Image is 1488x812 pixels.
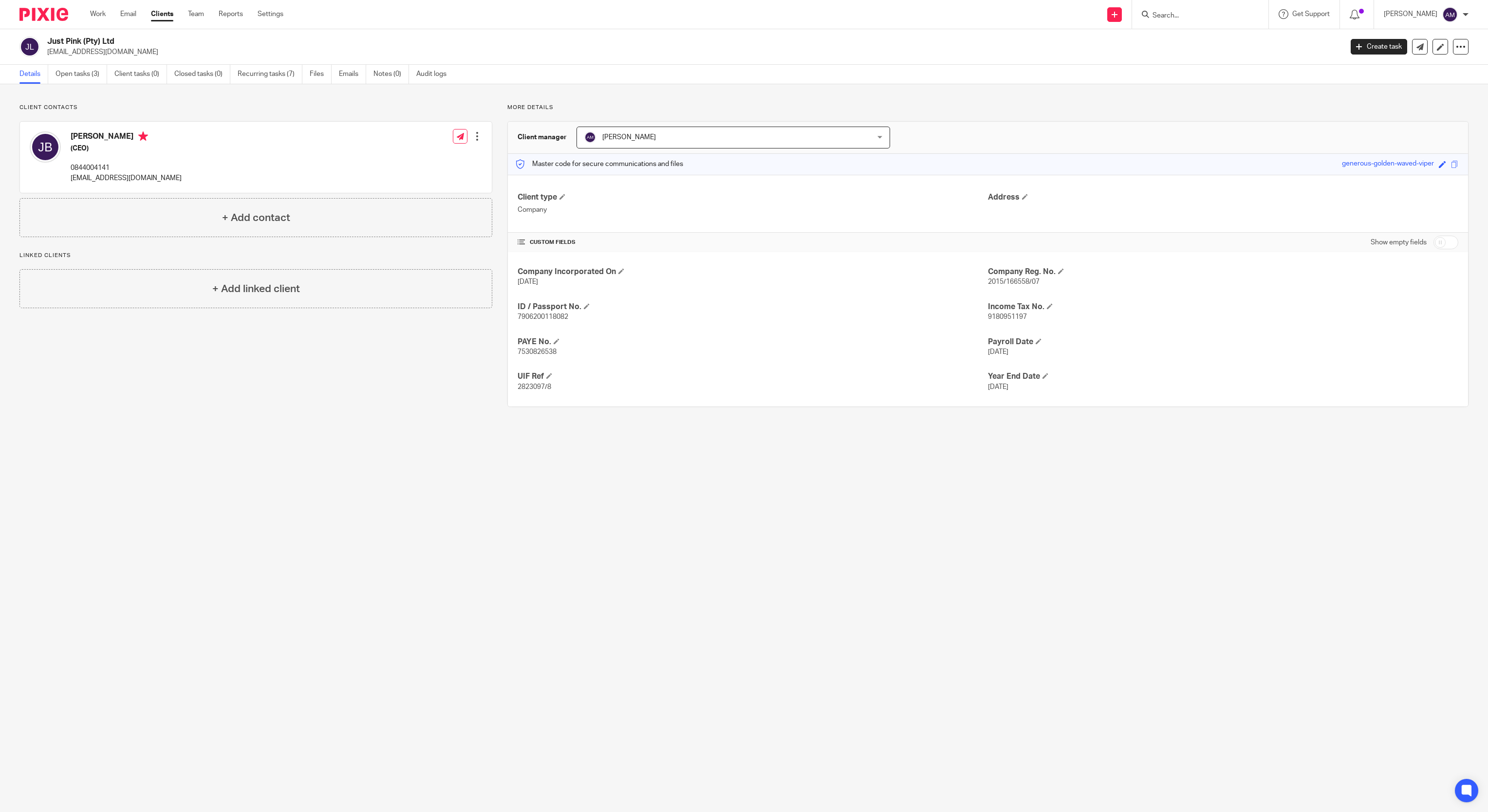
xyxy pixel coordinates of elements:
img: svg%3E [584,131,596,143]
a: Audit logs [416,65,454,84]
a: Open tasks (3) [56,65,107,84]
span: [DATE] [518,278,538,285]
a: Closed tasks (0) [174,65,230,84]
span: 2823097/8 [518,384,551,390]
label: Show empty fields [1371,238,1427,247]
span: [DATE] [988,349,1008,355]
h4: ID / Passport No. [518,302,988,312]
h4: CUSTOM FIELDS [518,239,988,246]
span: [DATE] [988,384,1008,390]
p: Master code for secure communications and files [515,159,683,169]
h4: [PERSON_NAME] [71,131,182,144]
a: Client tasks (0) [114,65,167,84]
img: svg%3E [30,131,61,163]
span: 9180951197 [988,314,1027,320]
p: [EMAIL_ADDRESS][DOMAIN_NAME] [47,47,1336,57]
h4: Company Incorporated On [518,267,988,277]
h4: PAYE No. [518,337,988,347]
p: [PERSON_NAME] [1384,9,1437,19]
span: [PERSON_NAME] [602,134,656,141]
p: [EMAIL_ADDRESS][DOMAIN_NAME] [71,173,182,183]
a: Team [188,9,204,19]
a: Files [310,65,332,84]
input: Search [1152,12,1239,20]
a: Settings [258,9,283,19]
a: Email [120,9,136,19]
img: Pixie [19,8,68,21]
h3: Client manager [518,132,567,142]
img: svg%3E [19,37,40,57]
span: 7906200118082 [518,314,568,320]
i: Primary [138,131,148,141]
span: 2015/166558/07 [988,278,1040,285]
p: More details [507,104,1469,111]
img: svg%3E [1442,7,1458,22]
a: Work [90,9,106,19]
h2: Just Pink (Pty) Ltd [47,37,1079,47]
h4: Company Reg. No. [988,267,1458,277]
h4: Client type [518,192,988,203]
a: Clients [151,9,173,19]
a: Reports [219,9,243,19]
h4: Income Tax No. [988,302,1458,312]
p: Company [518,205,988,215]
div: generous-golden-waved-viper [1342,159,1434,170]
h4: + Add linked client [212,281,300,296]
span: Get Support [1292,11,1330,18]
a: Details [19,65,48,84]
h5: (CEO) [71,144,182,153]
h4: Year End Date [988,371,1458,382]
span: 7530826538 [518,349,557,355]
a: Notes (0) [373,65,409,84]
h4: UIF Ref [518,371,988,382]
h4: + Add contact [222,210,290,225]
p: 0844004141 [71,163,182,173]
p: Client contacts [19,104,492,111]
p: Linked clients [19,252,492,259]
a: Create task [1351,39,1407,55]
h4: Payroll Date [988,337,1458,347]
h4: Address [988,192,1458,203]
a: Emails [339,65,366,84]
a: Recurring tasks (7) [238,65,302,84]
